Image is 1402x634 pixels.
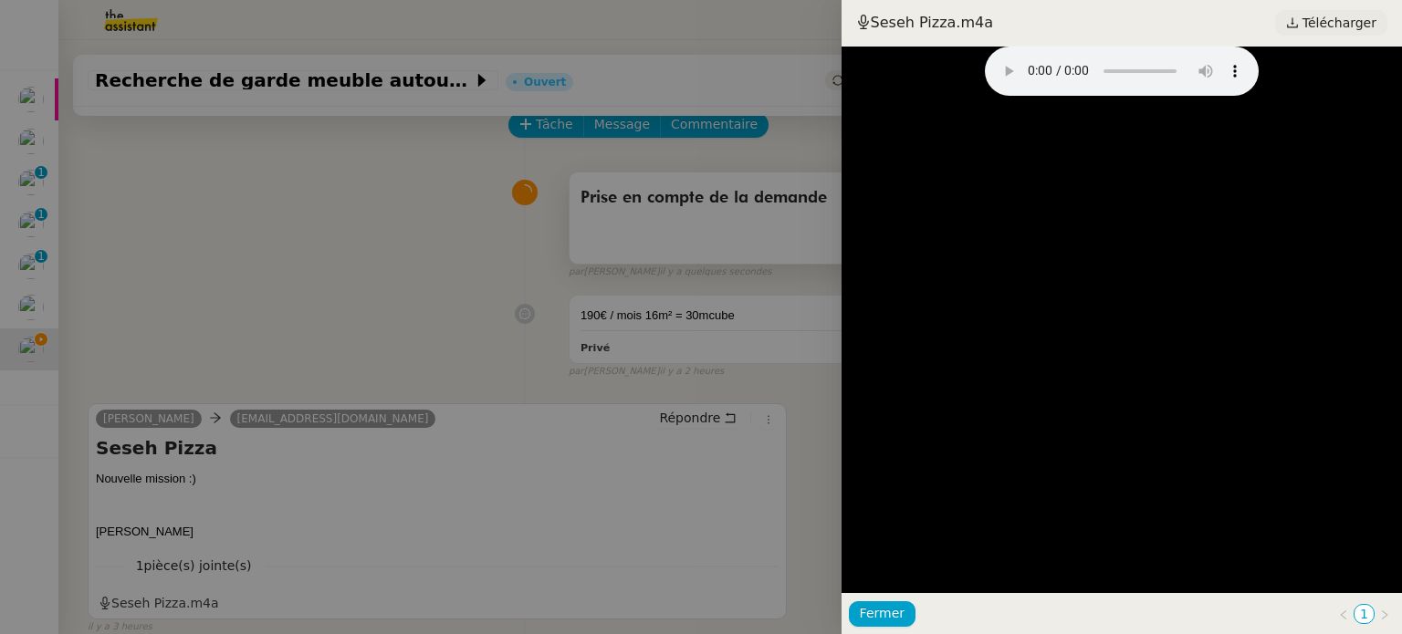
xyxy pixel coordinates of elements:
button: Page suivante [1375,604,1395,624]
span: Fermer [860,603,905,624]
button: Page précédente [1334,604,1354,624]
span: Télécharger [1303,11,1376,35]
li: 1 [1354,604,1375,624]
a: 1 [1355,605,1374,623]
button: Fermer [849,601,915,627]
span: Seseh Pizza.m4a [856,13,993,33]
a: Télécharger [1275,10,1387,36]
